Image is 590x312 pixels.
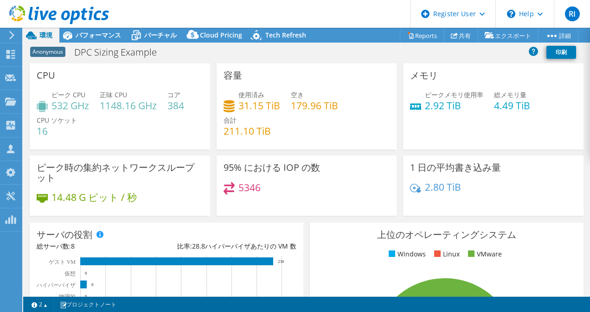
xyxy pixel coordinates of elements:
span: RI [565,6,580,21]
h4: 14.48 G ビット / 秒 [51,192,137,202]
span: 正味 CPU [100,90,127,99]
span: Anonymous [30,47,65,57]
text: 仮想 [64,270,76,277]
li: Windows [386,249,426,259]
li: Linux [432,249,460,259]
svg: \n [507,10,515,18]
h3: 95% における IOP の数 [224,162,320,173]
text: 0 [85,294,87,299]
span: ピーク CPU [51,90,85,99]
span: 合計 [224,116,237,125]
h3: サーバの役割 [37,230,92,240]
text: 230 [278,259,284,264]
span: バーチャル [144,31,177,39]
span: ピークメモリ使用率 [425,90,483,99]
text: ハイパーバイザ [36,282,76,288]
text: 物理的 [59,293,76,300]
a: 共有 [444,28,478,43]
a: 印刷 [546,46,576,59]
h3: 上位のオペレーティングシステム [317,230,577,240]
text: 8 [91,282,94,287]
a: Reports [400,28,444,43]
h3: ピーク時の集約ネットワークスループット [37,162,203,183]
text: ゲスト VM [49,259,76,265]
h4: 2.80 TiB [425,182,461,192]
span: 空き [291,90,304,99]
h4: 4.49 TiB [494,100,530,111]
li: VMware [466,249,502,259]
div: 比率: ハイパーバイザあたりの VM 数 [167,241,296,251]
text: 0 [85,271,87,275]
h1: DPC Sizing Example [70,47,171,57]
a: エクスポート [478,28,539,43]
h4: 5346 [238,182,261,193]
span: コア [167,90,180,99]
h4: 1148.16 GHz [100,100,157,111]
div: 総サーバ数: [37,241,167,251]
h4: 384 [167,100,184,111]
span: 8 [71,242,75,250]
h4: 31.15 TiB [238,100,280,111]
h3: CPU [37,70,55,81]
h4: 2.92 TiB [425,100,483,111]
h4: 532 GHz [51,100,89,111]
h3: 容量 [224,70,242,81]
span: Tech Refresh [265,31,306,39]
h4: 179.96 TiB [291,100,338,111]
span: 使用済み [238,90,264,99]
span: 総メモリ量 [494,90,526,99]
a: 2 [25,299,54,310]
span: 28.8 [192,242,205,250]
h4: 211.10 TiB [224,126,271,136]
h3: 1 日の平均書き込み量 [410,162,501,173]
span: 環境 [39,31,52,39]
span: CPU ソケット [37,116,77,125]
h4: 16 [37,126,77,136]
h3: メモリ [410,70,438,81]
span: パフォーマンス [76,31,121,39]
a: 詳細 [538,28,578,43]
a: プロジェクトノート [53,299,123,310]
span: Cloud Pricing [200,31,242,39]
